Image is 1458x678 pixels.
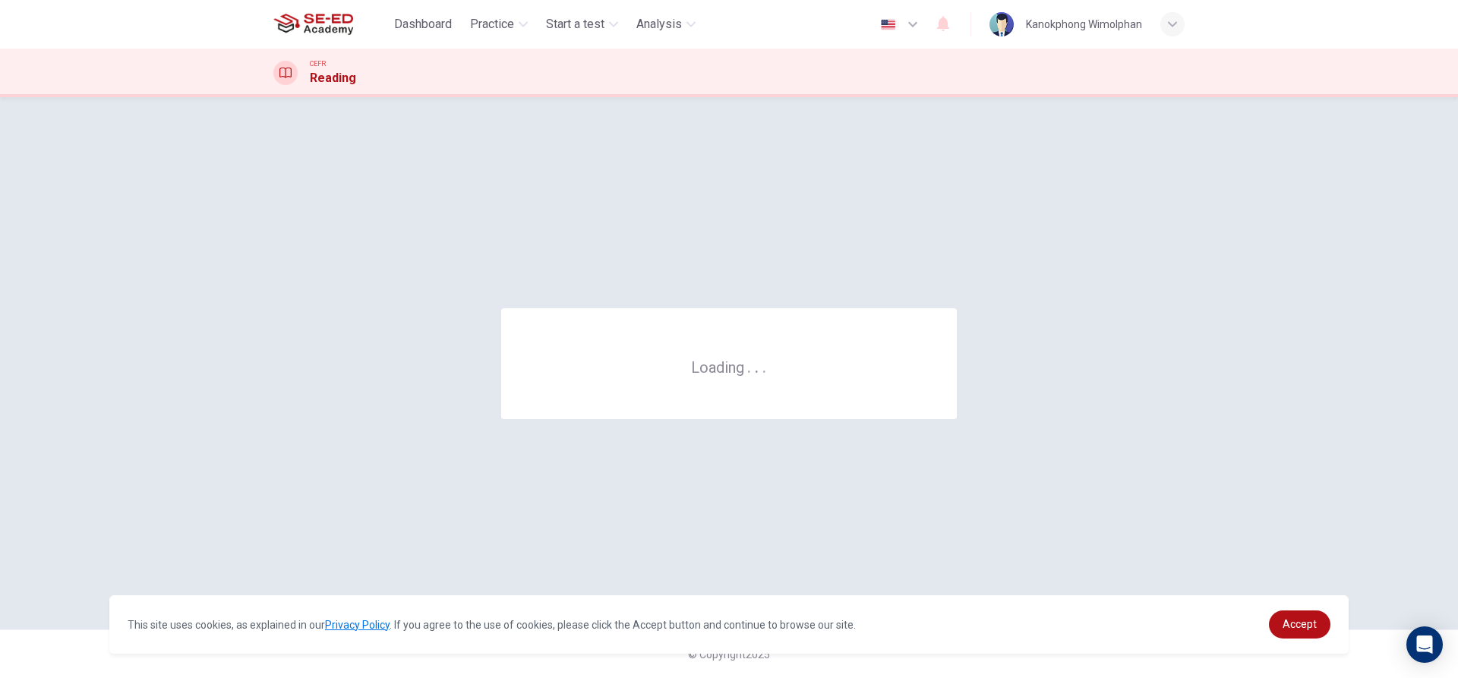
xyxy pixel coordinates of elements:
button: Start a test [540,11,624,38]
h6: . [746,353,752,378]
div: Kanokphong Wimolphan [1026,15,1142,33]
span: Dashboard [394,15,452,33]
span: Accept [1283,618,1317,630]
h6: . [754,353,759,378]
h1: Reading [310,69,356,87]
div: cookieconsent [109,595,1349,654]
h6: . [762,353,767,378]
button: Dashboard [388,11,458,38]
span: Practice [470,15,514,33]
span: CEFR [310,58,326,69]
button: Analysis [630,11,702,38]
img: SE-ED Academy logo [273,9,353,39]
span: This site uses cookies, as explained in our . If you agree to the use of cookies, please click th... [128,619,856,631]
h6: Loading [691,357,767,377]
a: SE-ED Academy logo [273,9,388,39]
span: Analysis [636,15,682,33]
a: dismiss cookie message [1269,610,1330,639]
div: Open Intercom Messenger [1406,626,1443,663]
img: Profile picture [989,12,1014,36]
span: Start a test [546,15,604,33]
span: © Copyright 2025 [688,648,770,661]
button: Practice [464,11,534,38]
a: Privacy Policy [325,619,390,631]
img: en [879,19,898,30]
